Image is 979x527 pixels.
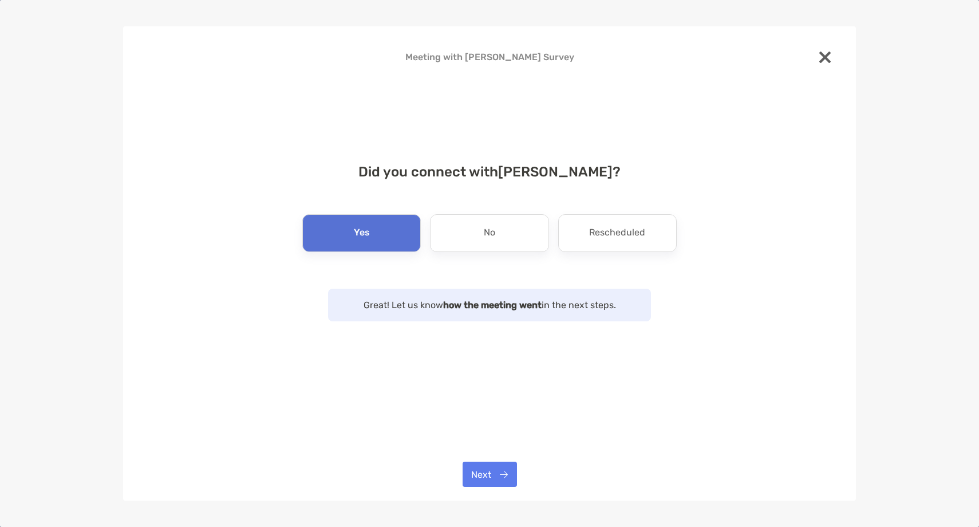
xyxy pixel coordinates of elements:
[589,224,645,242] p: Rescheduled
[819,52,831,63] img: close modal
[484,224,495,242] p: No
[141,164,838,180] h4: Did you connect with [PERSON_NAME] ?
[340,298,639,312] p: Great! Let us know in the next steps.
[443,300,542,310] strong: how the meeting went
[463,462,517,487] button: Next
[141,52,838,62] h4: Meeting with [PERSON_NAME] Survey
[354,224,370,242] p: Yes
